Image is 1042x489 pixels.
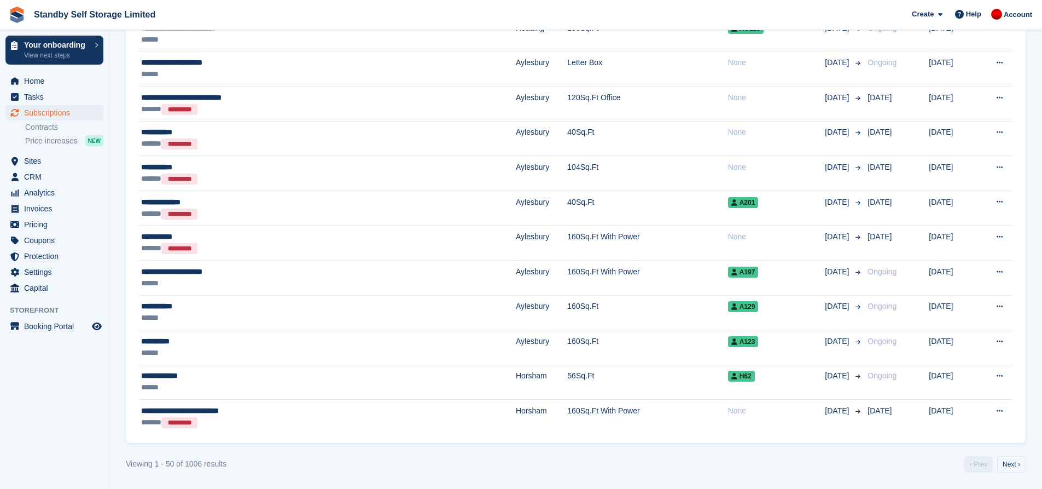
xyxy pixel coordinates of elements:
[567,226,727,261] td: 160Sq.Ft With Power
[868,128,892,136] span: [DATE]
[929,330,977,365] td: [DATE]
[728,126,825,138] div: None
[868,337,897,346] span: Ongoing
[567,156,727,191] td: 104Sq.Ft
[5,89,103,105] a: menu
[5,201,103,216] a: menu
[9,7,25,23] img: stora-icon-8386f47178a22dfd0bd8f6a31ec36ba5ce8667c1dd55bd0f319d3a0aa187defe.svg
[929,16,977,51] td: [DATE]
[567,365,727,400] td: 56Sq.Ft
[825,197,851,208] span: [DATE]
[567,191,727,226] td: 40Sq.Ft
[5,105,103,120] a: menu
[825,266,851,278] span: [DATE]
[516,330,567,365] td: Aylesbury
[868,93,892,102] span: [DATE]
[5,217,103,232] a: menu
[929,121,977,156] td: [DATE]
[868,232,892,241] span: [DATE]
[24,217,90,232] span: Pricing
[929,156,977,191] td: [DATE]
[825,162,851,173] span: [DATE]
[516,51,567,87] td: Aylesbury
[516,156,567,191] td: Aylesbury
[24,185,90,200] span: Analytics
[962,456,1028,473] nav: Pages
[964,456,993,473] a: Previous
[5,153,103,169] a: menu
[24,105,90,120] span: Subscriptions
[825,126,851,138] span: [DATE]
[825,405,851,417] span: [DATE]
[90,320,103,333] a: Preview store
[825,336,851,347] span: [DATE]
[5,233,103,248] a: menu
[516,365,567,400] td: Horsham
[516,121,567,156] td: Aylesbury
[567,86,727,121] td: 120Sq.Ft Office
[966,9,981,20] span: Help
[24,73,90,89] span: Home
[929,51,977,87] td: [DATE]
[5,264,103,280] a: menu
[24,319,90,334] span: Booking Portal
[868,267,897,276] span: Ongoing
[912,9,934,20] span: Create
[516,86,567,121] td: Aylesbury
[567,51,727,87] td: Letter Box
[728,405,825,417] div: None
[24,169,90,185] span: CRM
[929,365,977,400] td: [DATE]
[567,16,727,51] td: 160Sq.Ft
[5,36,103,65] a: Your onboarding View next steps
[5,169,103,185] a: menu
[516,16,567,51] td: Reading
[728,197,759,208] span: A201
[728,162,825,173] div: None
[24,201,90,216] span: Invoices
[825,92,851,103] span: [DATE]
[30,5,160,24] a: Standby Self Storage Limited
[929,295,977,330] td: [DATE]
[728,371,755,382] span: H62
[567,330,727,365] td: 160Sq.Ft
[516,295,567,330] td: Aylesbury
[24,264,90,280] span: Settings
[825,370,851,382] span: [DATE]
[25,136,78,146] span: Price increases
[5,319,103,334] a: menu
[929,400,977,434] td: [DATE]
[991,9,1002,20] img: Aaron Winter
[868,24,897,32] span: Ongoing
[825,57,851,68] span: [DATE]
[5,280,103,296] a: menu
[728,301,759,312] span: A129
[516,226,567,261] td: Aylesbury
[929,226,977,261] td: [DATE]
[24,41,89,49] p: Your onboarding
[25,122,103,133] a: Contracts
[728,267,759,278] span: A197
[516,260,567,295] td: Aylesbury
[929,86,977,121] td: [DATE]
[5,249,103,264] a: menu
[868,302,897,310] span: Ongoing
[24,50,89,60] p: View next steps
[567,260,727,295] td: 160Sq.Ft With Power
[567,400,727,434] td: 160Sq.Ft With Power
[868,163,892,171] span: [DATE]
[24,249,90,264] span: Protection
[24,233,90,248] span: Coupons
[567,295,727,330] td: 160Sq.Ft
[868,371,897,380] span: Ongoing
[728,92,825,103] div: None
[929,260,977,295] td: [DATE]
[1004,9,1032,20] span: Account
[24,153,90,169] span: Sites
[728,336,759,347] span: A123
[5,185,103,200] a: menu
[25,135,103,147] a: Price increases NEW
[24,280,90,296] span: Capital
[10,305,109,316] span: Storefront
[868,406,892,415] span: [DATE]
